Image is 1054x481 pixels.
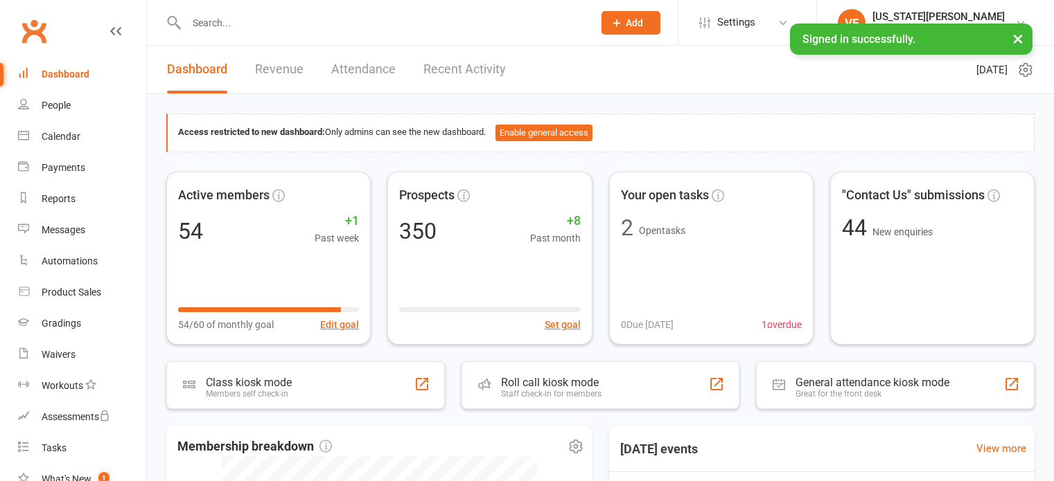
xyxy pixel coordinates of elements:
a: Clubworx [17,14,51,48]
span: "Contact Us" submissions [842,185,985,206]
a: Waivers [18,339,146,370]
span: 54/60 of monthly goal [178,317,274,332]
a: Calendar [18,121,146,152]
button: × [1005,24,1030,53]
button: Set goal [545,317,581,332]
a: Messages [18,215,146,246]
button: Enable general access [495,125,592,141]
h3: [DATE] events [609,437,709,462]
span: +1 [315,211,359,231]
div: Product Sales [42,287,101,298]
a: Attendance [331,46,396,93]
a: Gradings [18,308,146,339]
span: 0 Due [DATE] [621,317,674,332]
div: Roll call kiosk mode [501,376,601,389]
div: Calendar [42,131,80,142]
div: Payments [42,162,85,173]
input: Search... [182,13,583,33]
div: People [42,100,71,111]
span: [DATE] [976,62,1008,78]
div: 54 [178,220,203,242]
a: Revenue [255,46,304,93]
a: Automations [18,246,146,277]
span: Active members [178,185,270,206]
div: VF [838,9,866,37]
span: Prospects [399,185,455,206]
button: Edit goal [320,317,359,332]
div: Middlebury Martial Arts Academy [872,23,1015,35]
span: Open tasks [639,225,685,236]
span: Settings [717,7,755,38]
div: Great for the front desk [796,389,949,399]
div: Tasks [42,442,67,453]
a: Product Sales [18,277,146,308]
span: Membership breakdown [177,437,332,457]
div: Members self check-in [206,389,292,399]
div: Dashboard [42,69,89,80]
div: Only admins can see the new dashboard. [178,125,1024,141]
strong: Access restricted to new dashboard: [178,127,325,137]
a: Dashboard [18,59,146,90]
div: Automations [42,255,98,266]
a: People [18,90,146,121]
div: Messages [42,224,85,235]
span: Your open tasks [621,185,709,206]
a: View more [976,440,1026,457]
a: Reports [18,183,146,215]
a: Dashboard [167,46,227,93]
a: Tasks [18,433,146,464]
span: 44 [842,215,872,241]
div: Workouts [42,380,83,391]
a: Assessments [18,401,146,433]
div: Waivers [42,349,76,360]
a: Payments [18,152,146,183]
button: Add [601,11,660,35]
span: +8 [530,211,581,231]
div: Gradings [42,318,81,329]
div: [US_STATE][PERSON_NAME] [872,10,1015,23]
div: 2 [621,217,633,239]
span: Add [626,17,643,28]
div: Staff check-in for members [501,389,601,399]
span: Signed in successfully. [802,33,915,46]
a: Workouts [18,370,146,401]
span: Past week [315,230,359,246]
span: 1 overdue [762,317,802,332]
div: Class kiosk mode [206,376,292,389]
span: New enquiries [872,226,933,237]
div: Reports [42,193,76,204]
div: General attendance kiosk mode [796,376,949,389]
a: Recent Activity [423,46,506,93]
div: Assessments [42,411,110,422]
div: 350 [399,220,437,242]
span: Past month [530,230,581,246]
